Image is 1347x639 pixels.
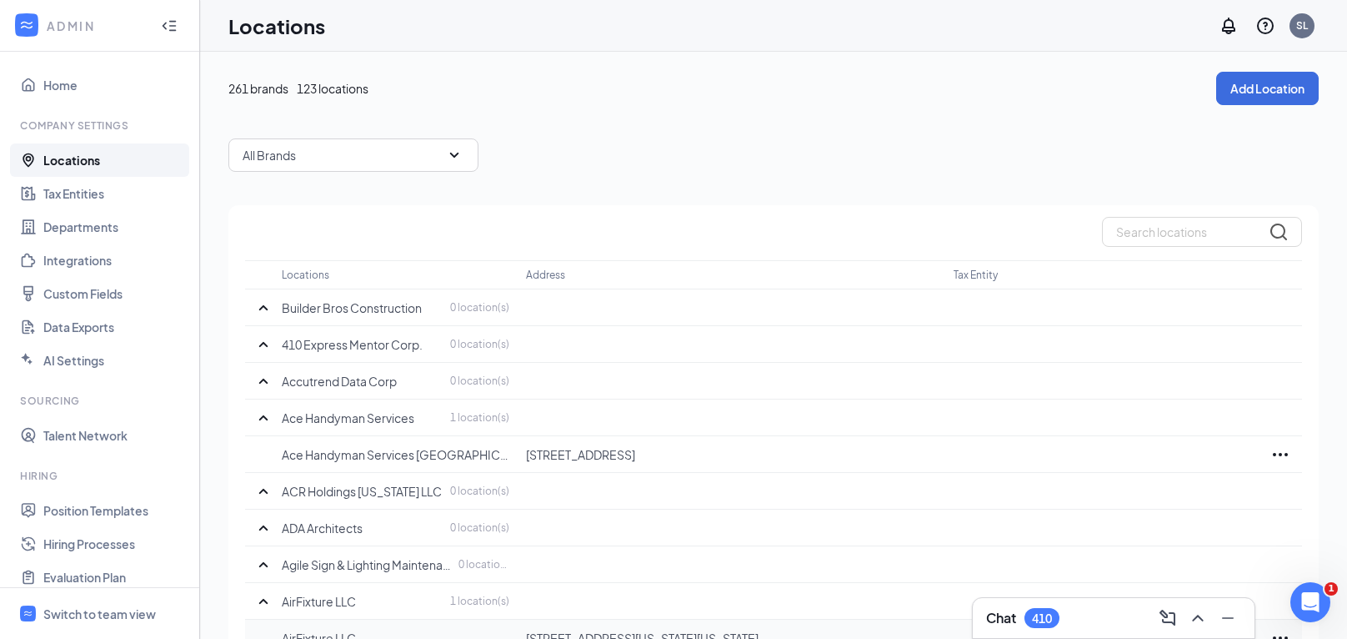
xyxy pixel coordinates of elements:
[253,298,273,318] svg: SmallChevronUp
[43,68,186,102] a: Home
[1188,608,1208,628] svg: ChevronUp
[282,336,423,353] p: 410 Express Mentor Corp.
[1296,18,1308,33] div: SL
[282,268,329,282] p: Locations
[526,268,565,282] p: Address
[43,606,156,622] div: Switch to team view
[253,555,273,575] svg: SmallChevronUp
[1255,16,1275,36] svg: QuestionInfo
[43,561,186,594] a: Evaluation Plan
[243,147,296,164] p: All Brands
[43,494,186,527] a: Position Templates
[47,18,146,34] div: ADMIN
[450,374,509,388] p: 0 location(s)
[450,594,509,608] p: 1 location(s)
[161,18,178,34] svg: Collapse
[282,483,442,500] p: ACR Holdings [US_STATE] LLC
[253,481,273,501] svg: SmallChevronUp
[1158,608,1178,628] svg: ComposeMessage
[43,344,186,377] a: AI Settings
[282,593,356,610] p: AirFixture LLC
[253,408,273,428] svg: SmallChevronUp
[450,484,509,498] p: 0 location(s)
[18,17,35,33] svg: WorkstreamLogo
[20,394,183,408] div: Sourcing
[450,410,509,425] p: 1 location(s)
[228,79,288,98] span: 261 brands
[228,12,325,40] h1: Locations
[282,446,509,463] p: Ace Handyman Services [GEOGRAPHIC_DATA] and [GEOGRAPHIC_DATA]
[253,591,273,611] svg: SmallChevronUp
[1218,608,1238,628] svg: Minimize
[986,609,1016,627] h3: Chat
[20,118,183,133] div: Company Settings
[954,268,998,282] p: Tax Entity
[253,335,273,355] svg: SmallChevronUp
[23,608,33,619] svg: WorkstreamLogo
[444,145,464,165] svg: SmallChevronDown
[1270,445,1290,465] svg: Ellipses
[43,419,186,452] a: Talent Network
[1214,605,1241,631] button: Minimize
[526,446,937,463] p: [STREET_ADDRESS]
[20,469,183,483] div: Hiring
[1290,582,1330,622] iframe: Intercom live chat
[450,300,509,314] p: 0 location(s)
[43,210,186,244] a: Departments
[282,520,363,536] p: ADA Architects
[43,277,186,310] a: Custom Fields
[1324,582,1338,596] span: 1
[1184,605,1211,631] button: ChevronUp
[450,521,509,535] p: 0 location(s)
[43,143,186,177] a: Locations
[450,337,509,351] p: 0 location(s)
[282,556,454,573] p: Agile Sign & Lighting Maintenance Inc
[1154,605,1181,631] button: ComposeMessage
[253,371,273,391] svg: SmallChevronUp
[1032,611,1052,626] div: 410
[282,410,414,426] p: Ace Handyman Services
[43,177,186,210] a: Tax Entities
[1269,222,1289,242] svg: MagnifyingGlass
[282,299,422,316] p: Builder Bros Construction
[458,557,509,571] p: 0 location(s)
[43,527,186,561] a: Hiring Processes
[297,79,368,98] span: 123 locations
[253,518,273,538] svg: SmallChevronUp
[43,310,186,344] a: Data Exports
[1216,72,1319,105] button: Add Location
[43,244,186,277] a: Integrations
[282,373,397,390] p: Accutrend Data Corp
[1219,16,1239,36] svg: Notifications
[1102,217,1302,247] input: Search locations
